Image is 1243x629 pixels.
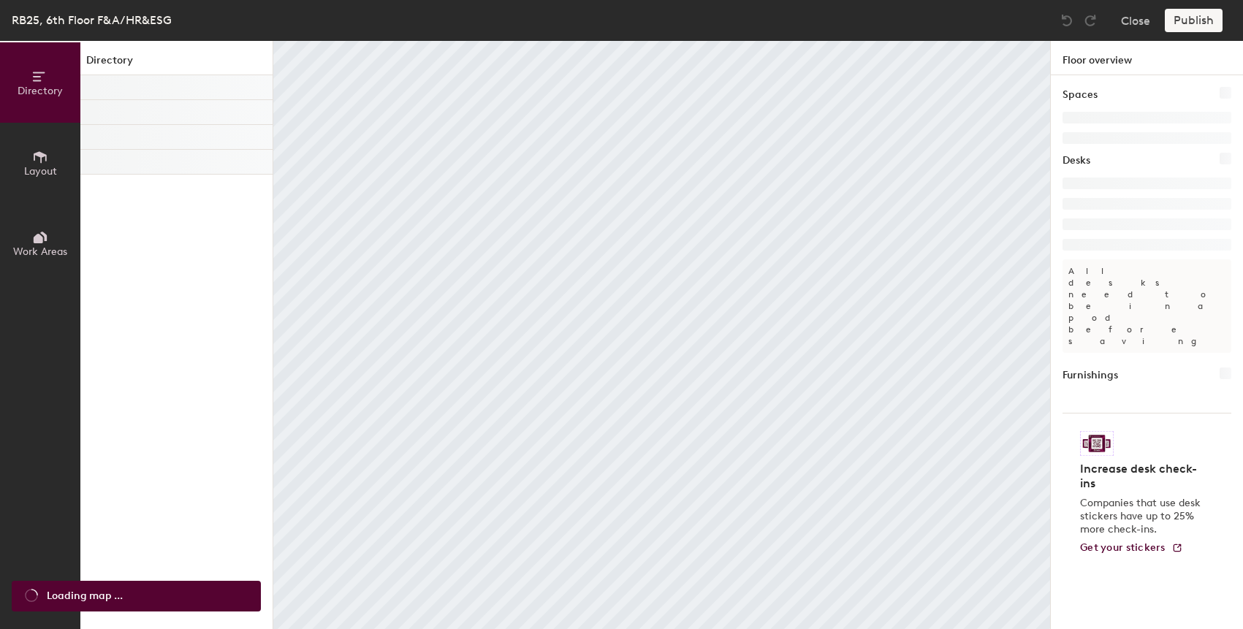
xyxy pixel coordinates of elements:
p: Companies that use desk stickers have up to 25% more check-ins. [1080,497,1205,536]
img: Redo [1083,13,1098,28]
span: Loading map ... [47,588,123,604]
button: Close [1121,9,1150,32]
a: Get your stickers [1080,542,1183,554]
span: Directory [18,85,63,97]
span: Layout [24,165,57,178]
h1: Furnishings [1063,367,1118,384]
span: Work Areas [13,245,67,258]
h4: Increase desk check-ins [1080,462,1205,491]
h1: Directory [80,53,273,75]
span: Get your stickers [1080,541,1166,554]
p: All desks need to be in a pod before saving [1063,259,1231,353]
canvas: Map [273,41,1050,629]
img: Undo [1060,13,1074,28]
h1: Floor overview [1051,41,1243,75]
img: Sticker logo [1080,431,1114,456]
h1: Desks [1063,153,1090,169]
div: RB25, 6th Floor F&A/HR&ESG [12,11,172,29]
h1: Spaces [1063,87,1098,103]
